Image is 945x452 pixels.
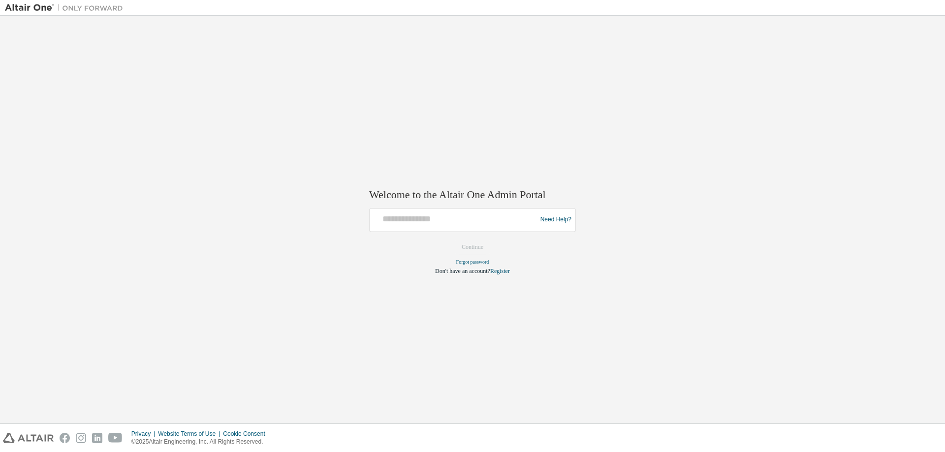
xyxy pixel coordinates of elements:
[92,433,102,443] img: linkedin.svg
[131,430,158,438] div: Privacy
[108,433,123,443] img: youtube.svg
[158,430,223,438] div: Website Terms of Use
[456,259,489,265] a: Forgot password
[131,438,271,446] p: © 2025 Altair Engineering, Inc. All Rights Reserved.
[369,188,576,202] h2: Welcome to the Altair One Admin Portal
[223,430,271,438] div: Cookie Consent
[3,433,54,443] img: altair_logo.svg
[435,268,490,274] span: Don't have an account?
[60,433,70,443] img: facebook.svg
[490,268,510,274] a: Register
[76,433,86,443] img: instagram.svg
[5,3,128,13] img: Altair One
